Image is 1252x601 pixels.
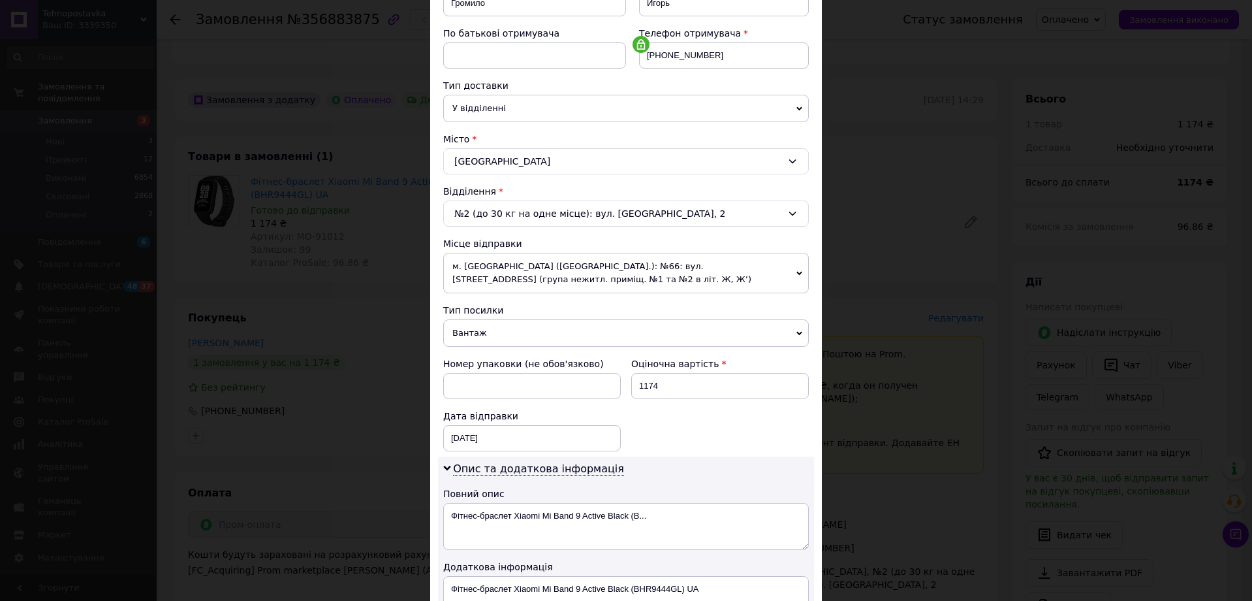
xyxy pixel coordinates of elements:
[443,80,509,91] span: Тип доставки
[443,185,809,198] div: Відділення
[443,201,809,227] div: №2 (до 30 кг на одне місце): вул. [GEOGRAPHIC_DATA], 2
[443,305,503,316] span: Тип посилки
[443,133,809,146] div: Місто
[639,42,809,69] input: +380
[443,238,522,249] span: Місце відправки
[443,487,809,500] div: Повний опис
[639,28,741,39] span: Телефон отримувача
[443,503,809,550] textarea: Фітнес-браслет Xiaomi Mi Band 9 Active Black (B...
[443,560,809,574] div: Додаткова інформація
[443,410,621,423] div: Дата відправки
[453,463,624,476] span: Опис та додаткова інформація
[443,253,809,293] span: м. [GEOGRAPHIC_DATA] ([GEOGRAPHIC_DATA].): №66: вул. [STREET_ADDRESS] (група нежитл. приміщ. №1 т...
[443,319,809,347] span: Вантаж
[443,95,809,122] span: У відділенні
[443,357,621,370] div: Номер упаковки (не обов'язково)
[443,148,809,174] div: [GEOGRAPHIC_DATA]
[443,28,559,39] span: По батькові отримувача
[631,357,809,370] div: Оціночна вартість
